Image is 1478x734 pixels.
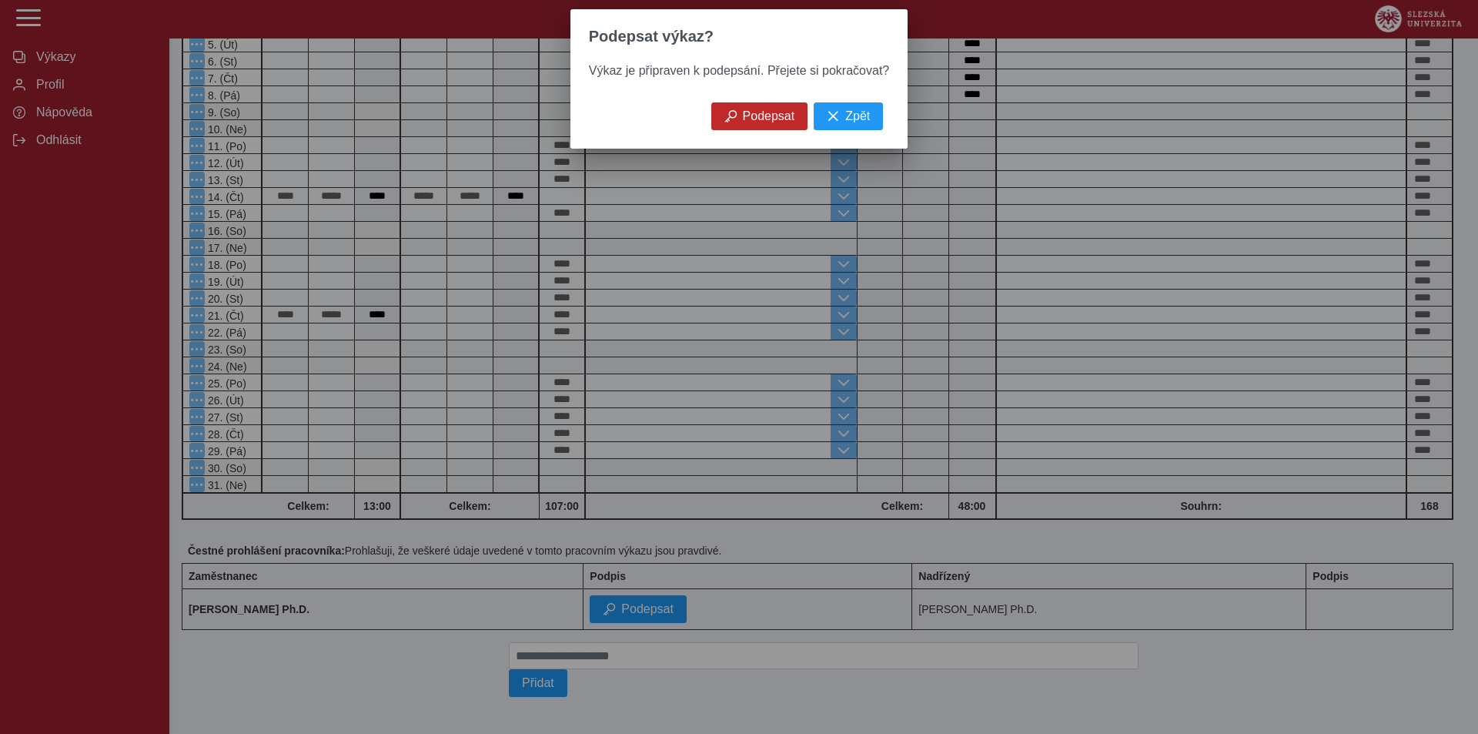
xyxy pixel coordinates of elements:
button: Zpět [814,102,883,130]
span: Podepsat [743,109,795,123]
span: Podepsat výkaz? [589,28,714,45]
span: Výkaz je připraven k podepsání. Přejete si pokračovat? [589,64,889,77]
span: Zpět [845,109,870,123]
button: Podepsat [711,102,808,130]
